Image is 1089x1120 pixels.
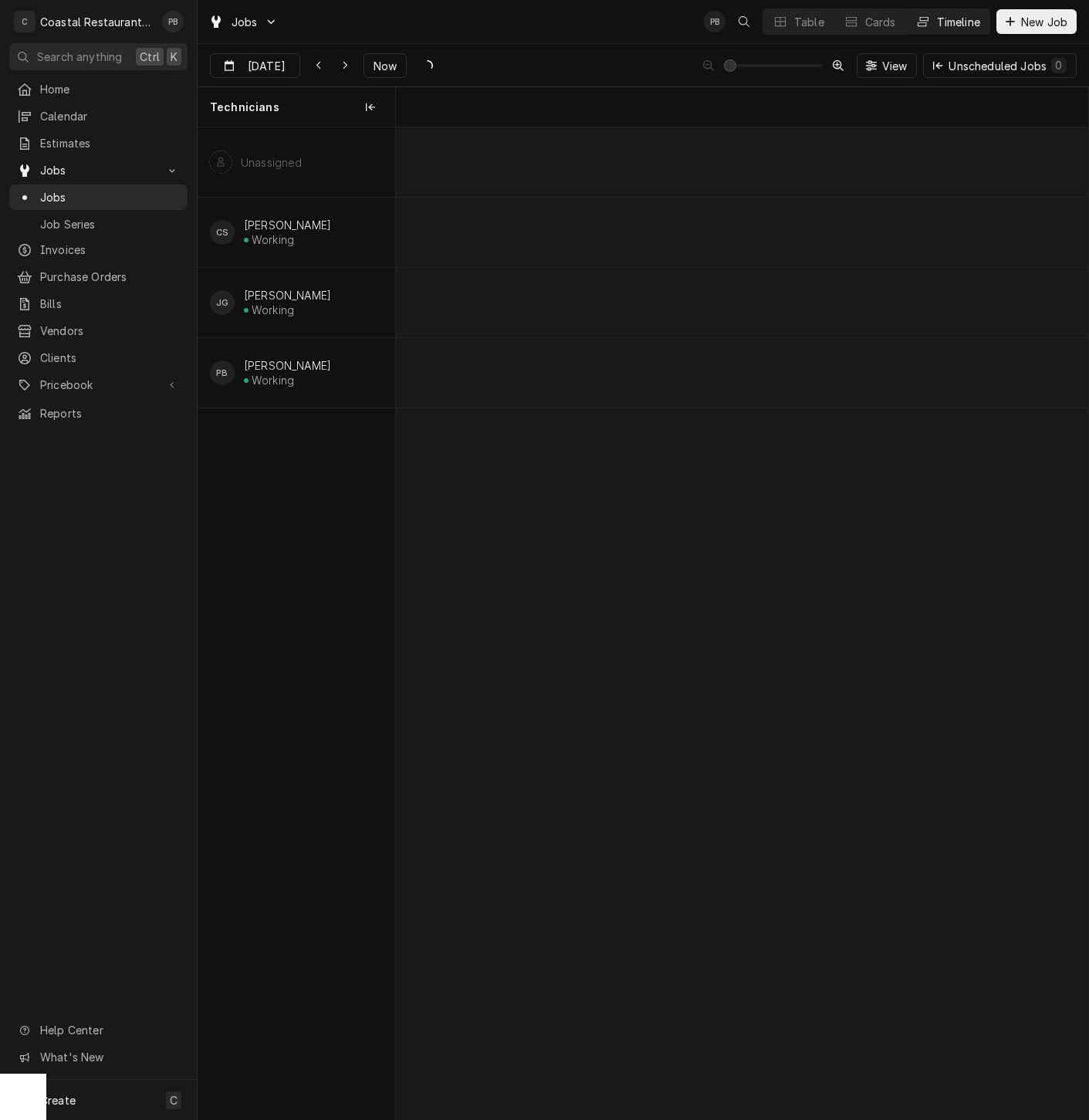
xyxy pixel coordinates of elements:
[937,14,980,30] div: Timeline
[9,318,188,343] a: Vendors
[40,296,180,312] span: Bills
[40,216,180,232] span: Job Series
[210,360,235,385] div: Phill Blush's Avatar
[370,58,400,74] span: Now
[40,405,180,421] span: Reports
[9,264,188,289] a: Purchase Orders
[9,1017,188,1043] a: Go to Help Center
[40,323,180,339] span: Vendors
[40,1022,178,1038] span: Help Center
[9,401,188,426] a: Reports
[210,53,300,78] button: [DATE]
[241,156,303,169] div: Unassigned
[210,220,235,245] div: CS
[40,350,180,366] span: Clients
[9,43,188,70] button: Search anythingCtrlK
[170,1092,178,1108] span: C
[364,53,407,78] button: Now
[140,49,160,65] span: Ctrl
[879,58,911,74] span: View
[202,9,284,35] a: Go to Jobs
[40,269,180,285] span: Purchase Orders
[857,53,918,78] button: View
[244,359,331,372] div: [PERSON_NAME]
[14,11,36,32] div: C
[9,184,188,210] a: Jobs
[210,290,235,315] div: James Gatton's Avatar
[40,189,180,205] span: Jobs
[40,377,157,393] span: Pricebook
[9,291,188,316] a: Bills
[9,103,188,129] a: Calendar
[244,289,331,302] div: [PERSON_NAME]
[9,157,188,183] a: Go to Jobs
[40,135,180,151] span: Estimates
[37,49,122,65] span: Search anything
[9,211,188,237] a: Job Series
[9,237,188,262] a: Invoices
[9,76,188,102] a: Home
[232,14,258,30] span: Jobs
[210,220,235,245] div: Chris Sockriter's Avatar
[1018,14,1070,30] span: New Job
[923,53,1077,78] button: Unscheduled Jobs0
[9,372,188,398] a: Go to Pricebook
[949,58,1067,74] div: Unscheduled Jobs
[40,108,180,124] span: Calendar
[9,130,188,156] a: Estimates
[794,14,824,30] div: Table
[704,11,725,32] div: PB
[396,127,1088,1119] div: normal
[252,374,294,387] div: Working
[210,290,235,315] div: JG
[40,14,154,30] div: Coastal Restaurant Repair
[244,218,331,232] div: [PERSON_NAME]
[252,303,294,316] div: Working
[40,1094,76,1107] span: Create
[210,360,235,385] div: PB
[162,11,184,32] div: PB
[210,100,279,115] span: Technicians
[198,127,395,1119] div: left
[9,1044,188,1070] a: Go to What's New
[171,49,178,65] span: K
[865,14,896,30] div: Cards
[40,81,180,97] span: Home
[1054,57,1064,73] div: 0
[996,9,1077,34] button: New Job
[704,11,725,32] div: Phill Blush's Avatar
[252,233,294,246] div: Working
[40,242,180,258] span: Invoices
[9,345,188,371] a: Clients
[40,1049,178,1065] span: What's New
[40,162,157,178] span: Jobs
[198,87,395,127] div: Technicians column. SPACE for context menu
[162,11,184,32] div: Phill Blush's Avatar
[732,9,756,34] button: Open search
